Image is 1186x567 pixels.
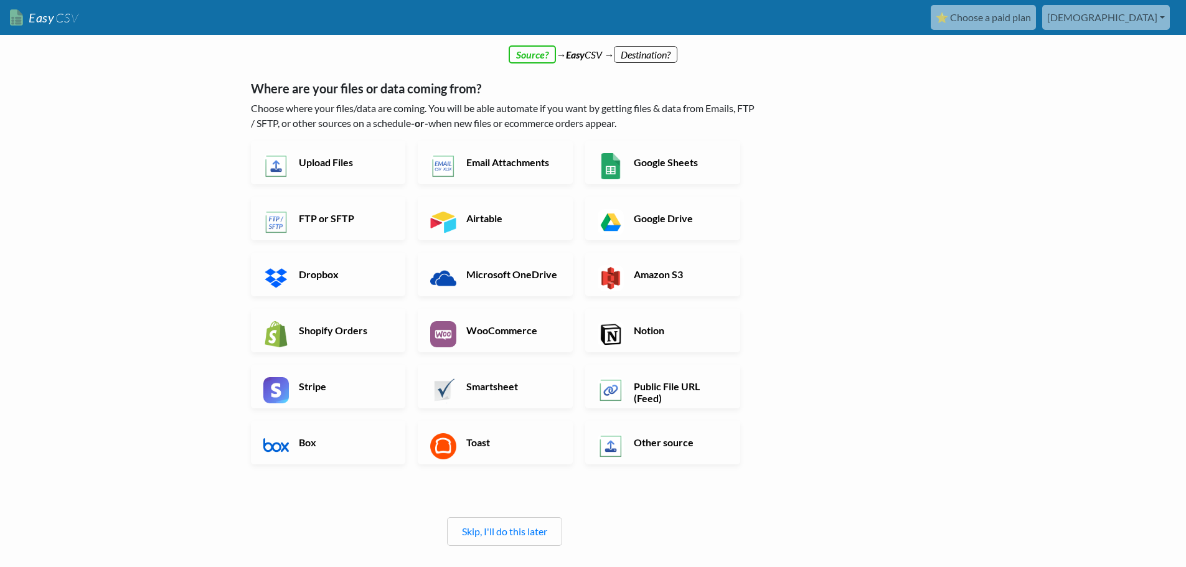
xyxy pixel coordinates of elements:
div: → CSV → [238,35,948,62]
h6: Upload Files [296,156,393,168]
h6: Airtable [463,212,561,224]
a: Public File URL (Feed) [585,365,740,408]
a: Airtable [418,197,573,240]
h6: Google Drive [631,212,728,224]
img: Google Sheets App & API [598,153,624,179]
img: Email New CSV or XLSX File App & API [430,153,456,179]
a: Google Sheets [585,141,740,184]
a: Google Drive [585,197,740,240]
a: Microsoft OneDrive [418,253,573,296]
img: Notion App & API [598,321,624,347]
img: Public File URL App & API [598,377,624,403]
img: Microsoft OneDrive App & API [430,265,456,291]
a: Upload Files [251,141,406,184]
h6: Notion [631,324,728,336]
h6: Toast [463,436,561,448]
h6: Dropbox [296,268,393,280]
h6: Other source [631,436,728,448]
b: -or- [411,117,428,129]
img: Other Source App & API [598,433,624,459]
img: Stripe App & API [263,377,289,403]
h6: Stripe [296,380,393,392]
img: Google Drive App & API [598,209,624,235]
h6: WooCommerce [463,324,561,336]
a: Shopify Orders [251,309,406,352]
h5: Where are your files or data coming from? [251,81,758,96]
a: Other source [585,421,740,464]
h6: Microsoft OneDrive [463,268,561,280]
a: WooCommerce [418,309,573,352]
h6: Amazon S3 [631,268,728,280]
a: Stripe [251,365,406,408]
h6: Email Attachments [463,156,561,168]
a: Toast [418,421,573,464]
a: Smartsheet [418,365,573,408]
img: Upload Files App & API [263,153,289,179]
h6: Box [296,436,393,448]
a: Notion [585,309,740,352]
img: FTP or SFTP App & API [263,209,289,235]
a: EasyCSV [10,5,78,30]
img: Airtable App & API [430,209,456,235]
img: Shopify App & API [263,321,289,347]
a: Email Attachments [418,141,573,184]
img: Smartsheet App & API [430,377,456,403]
img: Amazon S3 App & API [598,265,624,291]
p: Choose where your files/data are coming. You will be able automate if you want by getting files &... [251,101,758,131]
img: Box App & API [263,433,289,459]
h6: Smartsheet [463,380,561,392]
span: CSV [54,10,78,26]
a: [DEMOGRAPHIC_DATA] [1042,5,1170,30]
h6: Public File URL (Feed) [631,380,728,404]
img: Dropbox App & API [263,265,289,291]
img: Toast App & API [430,433,456,459]
a: Dropbox [251,253,406,296]
a: FTP or SFTP [251,197,406,240]
h6: Google Sheets [631,156,728,168]
h6: FTP or SFTP [296,212,393,224]
a: ⭐ Choose a paid plan [931,5,1036,30]
img: WooCommerce App & API [430,321,456,347]
a: Box [251,421,406,464]
h6: Shopify Orders [296,324,393,336]
a: Amazon S3 [585,253,740,296]
a: Skip, I'll do this later [462,525,547,537]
